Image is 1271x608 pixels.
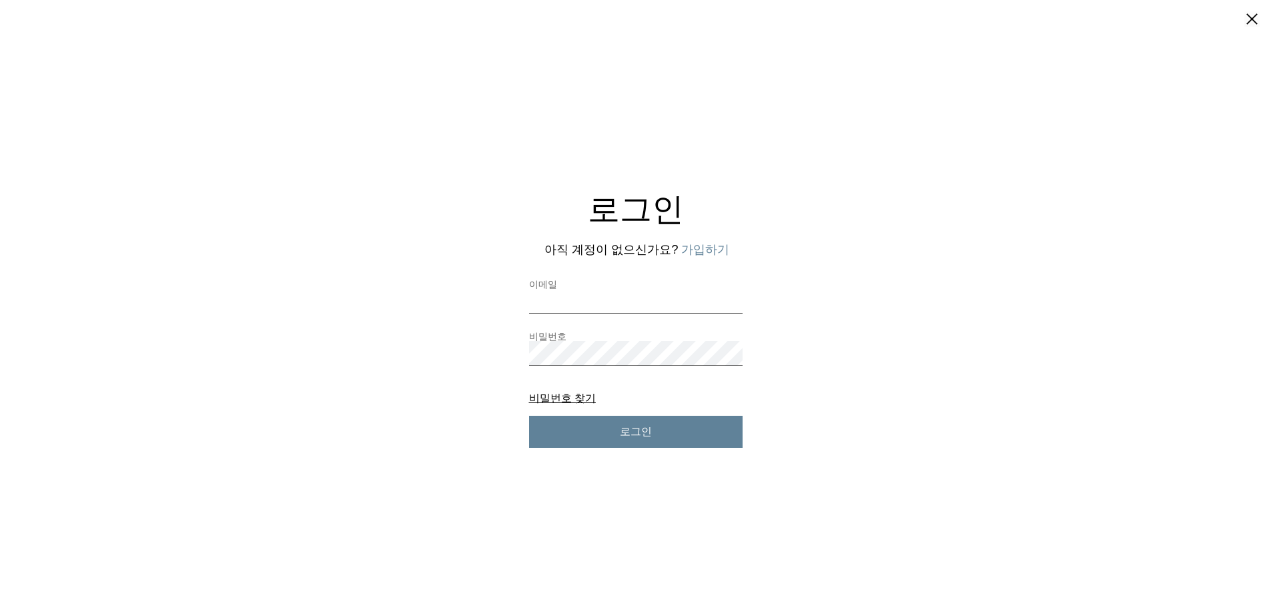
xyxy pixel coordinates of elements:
button: 닫기 [1244,11,1260,29]
button: 아직 계정이 없으신가요? 가입하기 [681,242,729,258]
button: 로그인 [529,416,743,448]
label: 이메일 [529,280,743,289]
label: 비밀번호 [529,332,743,341]
span: 로그인 [620,425,652,439]
button: 비밀번호 찾기 [529,392,596,404]
h2: 로그인 [529,194,743,226]
span: 아직 계정이 없으신가요? [544,243,678,256]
